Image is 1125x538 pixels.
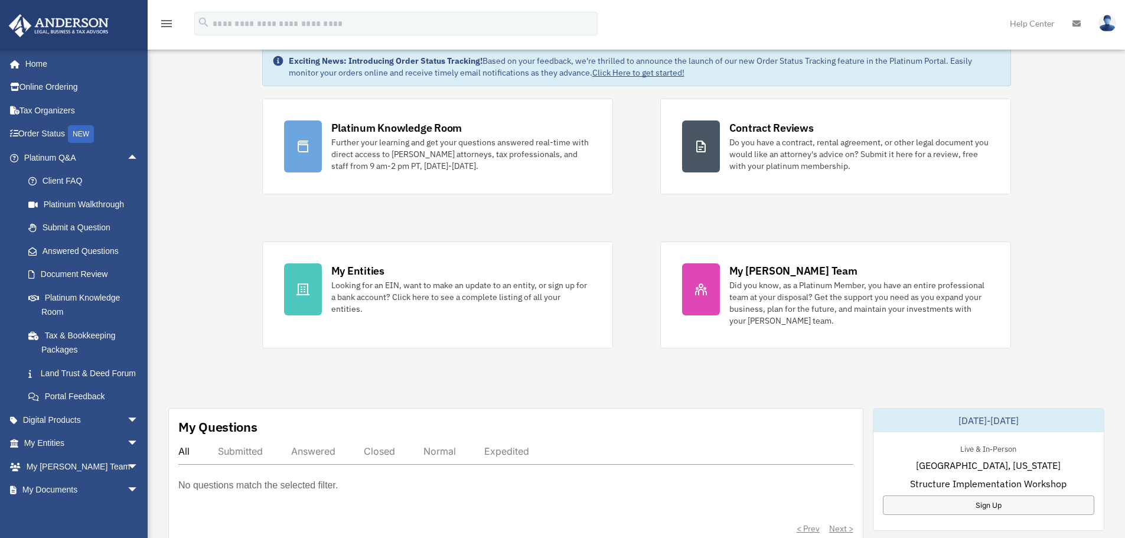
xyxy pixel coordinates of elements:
[729,120,814,135] div: Contract Reviews
[262,99,613,194] a: Platinum Knowledge Room Further your learning and get your questions answered real-time with dire...
[423,445,456,457] div: Normal
[17,385,156,409] a: Portal Feedback
[916,458,1061,472] span: [GEOGRAPHIC_DATA], [US_STATE]
[17,286,156,324] a: Platinum Knowledge Room
[729,279,989,327] div: Did you know, as a Platinum Member, you have an entire professional team at your disposal? Get th...
[8,99,156,122] a: Tax Organizers
[8,52,151,76] a: Home
[910,477,1067,491] span: Structure Implementation Workshop
[218,445,263,457] div: Submitted
[331,136,591,172] div: Further your learning and get your questions answered real-time with direct access to [PERSON_NAM...
[8,432,156,455] a: My Entitiesarrow_drop_down
[127,478,151,503] span: arrow_drop_down
[331,120,462,135] div: Platinum Knowledge Room
[127,432,151,456] span: arrow_drop_down
[127,146,151,170] span: arrow_drop_up
[291,445,335,457] div: Answered
[5,14,112,37] img: Anderson Advisors Platinum Portal
[17,361,156,385] a: Land Trust & Deed Forum
[592,67,684,78] a: Click Here to get started!
[331,263,384,278] div: My Entities
[17,169,156,193] a: Client FAQ
[68,125,94,143] div: NEW
[484,445,529,457] div: Expedited
[8,455,156,478] a: My [PERSON_NAME] Teamarrow_drop_down
[289,56,482,66] strong: Exciting News: Introducing Order Status Tracking!
[729,263,857,278] div: My [PERSON_NAME] Team
[127,408,151,432] span: arrow_drop_down
[8,146,156,169] a: Platinum Q&Aarrow_drop_up
[127,455,151,479] span: arrow_drop_down
[289,55,1001,79] div: Based on your feedback, we're thrilled to announce the launch of our new Order Status Tracking fe...
[197,16,210,29] i: search
[17,324,156,361] a: Tax & Bookkeeping Packages
[8,478,156,502] a: My Documentsarrow_drop_down
[729,136,989,172] div: Do you have a contract, rental agreement, or other legal document you would like an attorney's ad...
[364,445,395,457] div: Closed
[8,408,156,432] a: Digital Productsarrow_drop_down
[17,216,156,240] a: Submit a Question
[8,122,156,146] a: Order StatusNEW
[660,99,1011,194] a: Contract Reviews Do you have a contract, rental agreement, or other legal document you would like...
[262,242,613,348] a: My Entities Looking for an EIN, want to make an update to an entity, or sign up for a bank accoun...
[873,409,1104,432] div: [DATE]-[DATE]
[159,21,174,31] a: menu
[1098,15,1116,32] img: User Pic
[17,193,156,216] a: Platinum Walkthrough
[17,263,156,286] a: Document Review
[660,242,1011,348] a: My [PERSON_NAME] Team Did you know, as a Platinum Member, you have an entire professional team at...
[883,495,1094,515] a: Sign Up
[951,442,1026,454] div: Live & In-Person
[178,477,338,494] p: No questions match the selected filter.
[331,279,591,315] div: Looking for an EIN, want to make an update to an entity, or sign up for a bank account? Click her...
[178,418,257,436] div: My Questions
[159,17,174,31] i: menu
[8,76,156,99] a: Online Ordering
[17,239,156,263] a: Answered Questions
[178,445,190,457] div: All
